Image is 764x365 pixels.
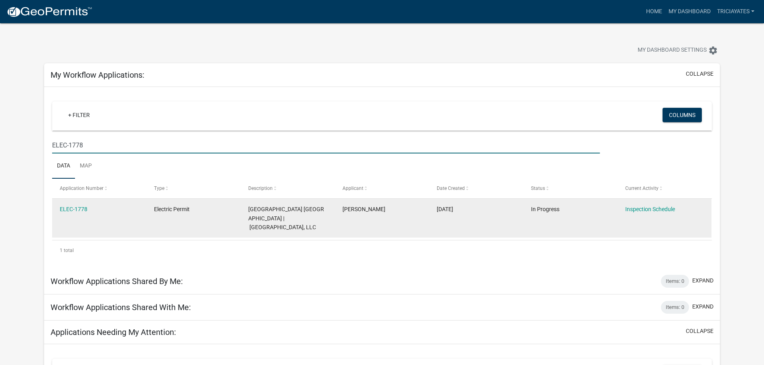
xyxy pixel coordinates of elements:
input: Search for applications [52,137,600,153]
datatable-header-cell: Type [146,179,241,198]
a: My Dashboard [665,4,714,19]
span: Application Number [60,186,103,191]
a: Inspection Schedule [625,206,675,212]
datatable-header-cell: Status [523,179,617,198]
div: Items: 0 [661,301,689,314]
span: Electric Permit [154,206,190,212]
a: + Filter [62,108,96,122]
span: Status [531,186,545,191]
span: 828 WATT STREET 828 Watt Street | Cloverport Park, LLC [248,206,324,231]
span: Date Created [437,186,465,191]
span: Tricia Yates [342,206,385,212]
div: 1 total [52,240,712,260]
button: expand [692,302,713,311]
button: My Dashboard Settingssettings [631,42,724,58]
span: My Dashboard Settings [638,46,707,55]
a: ELEC-1778 [60,206,87,212]
span: Description [248,186,273,191]
datatable-header-cell: Application Number [52,179,146,198]
button: Columns [663,108,702,122]
span: 08/27/2024 [437,206,453,212]
button: collapse [686,70,713,78]
span: In Progress [531,206,559,212]
datatable-header-cell: Current Activity [617,179,711,198]
h5: Workflow Applications Shared By Me: [51,276,183,286]
h5: Workflow Applications Shared With Me: [51,302,191,312]
span: Applicant [342,186,363,191]
datatable-header-cell: Description [241,179,335,198]
a: Map [75,153,97,179]
h5: My Workflow Applications: [51,70,144,80]
div: collapse [44,87,720,268]
h5: Applications Needing My Attention: [51,327,176,337]
button: expand [692,276,713,285]
a: Data [52,153,75,179]
span: Type [154,186,164,191]
a: Home [643,4,665,19]
span: Current Activity [625,186,659,191]
i: settings [708,46,718,55]
button: collapse [686,327,713,335]
datatable-header-cell: Applicant [335,179,429,198]
div: Items: 0 [661,275,689,288]
datatable-header-cell: Date Created [429,179,523,198]
a: triciayates [714,4,758,19]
